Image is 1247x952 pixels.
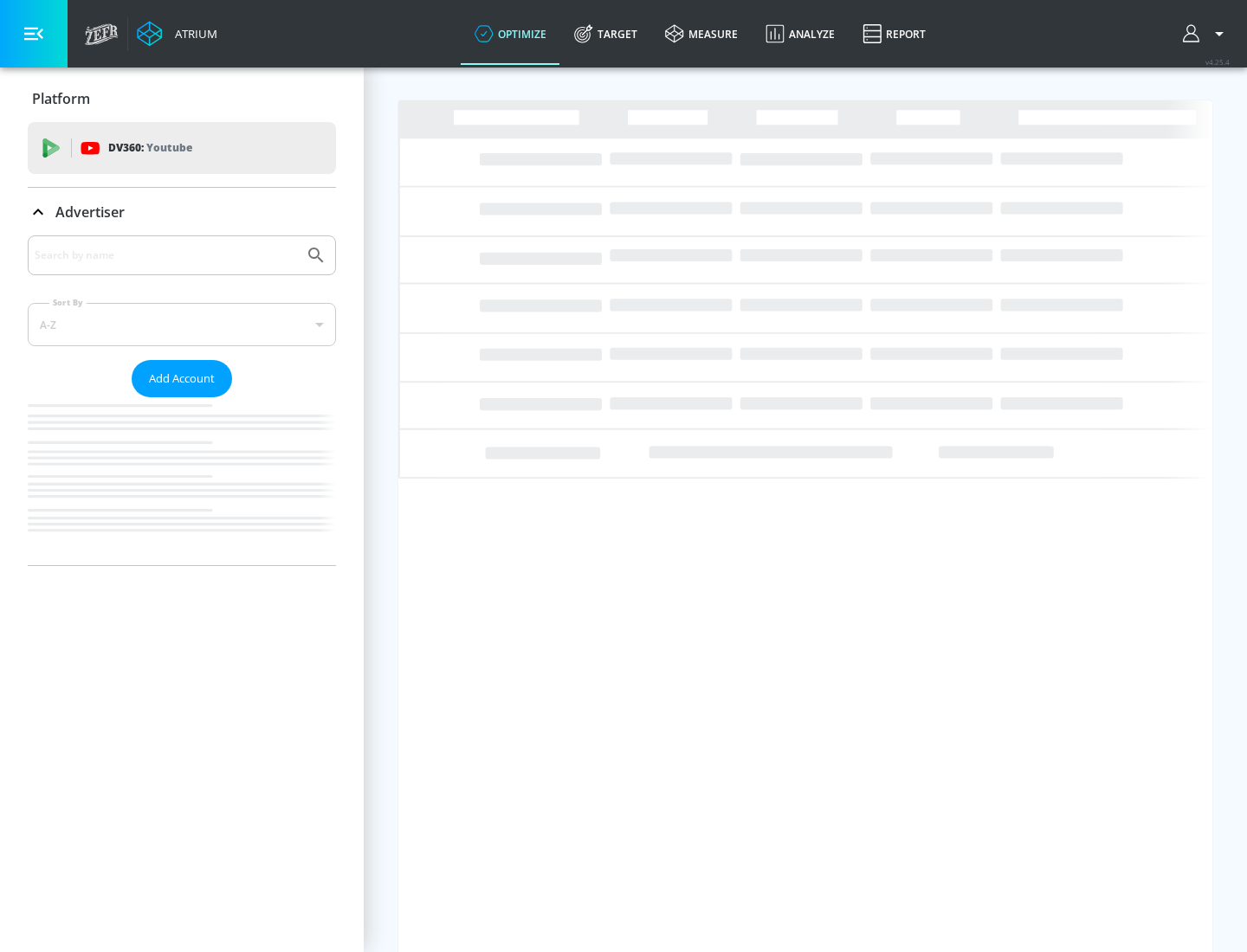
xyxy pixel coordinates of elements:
[28,397,336,565] nav: list of Advertiser
[32,89,90,108] p: Platform
[55,203,125,222] p: Advertiser
[752,3,849,65] a: Analyze
[461,3,560,65] a: optimize
[28,235,336,565] div: Advertiser
[1205,57,1230,67] span: v 4.25.4
[28,188,336,236] div: Advertiser
[149,369,215,389] span: Add Account
[132,360,232,397] button: Add Account
[560,3,651,65] a: Target
[35,244,297,267] input: Search by name
[168,26,217,42] div: Atrium
[651,3,752,65] a: measure
[28,303,336,346] div: A-Z
[108,138,192,158] p: DV360:
[137,21,217,47] a: Atrium
[146,138,192,157] p: Youtube
[28,122,336,174] div: DV360: Youtube
[28,74,336,123] div: Platform
[49,297,87,308] label: Sort By
[849,3,940,65] a: Report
